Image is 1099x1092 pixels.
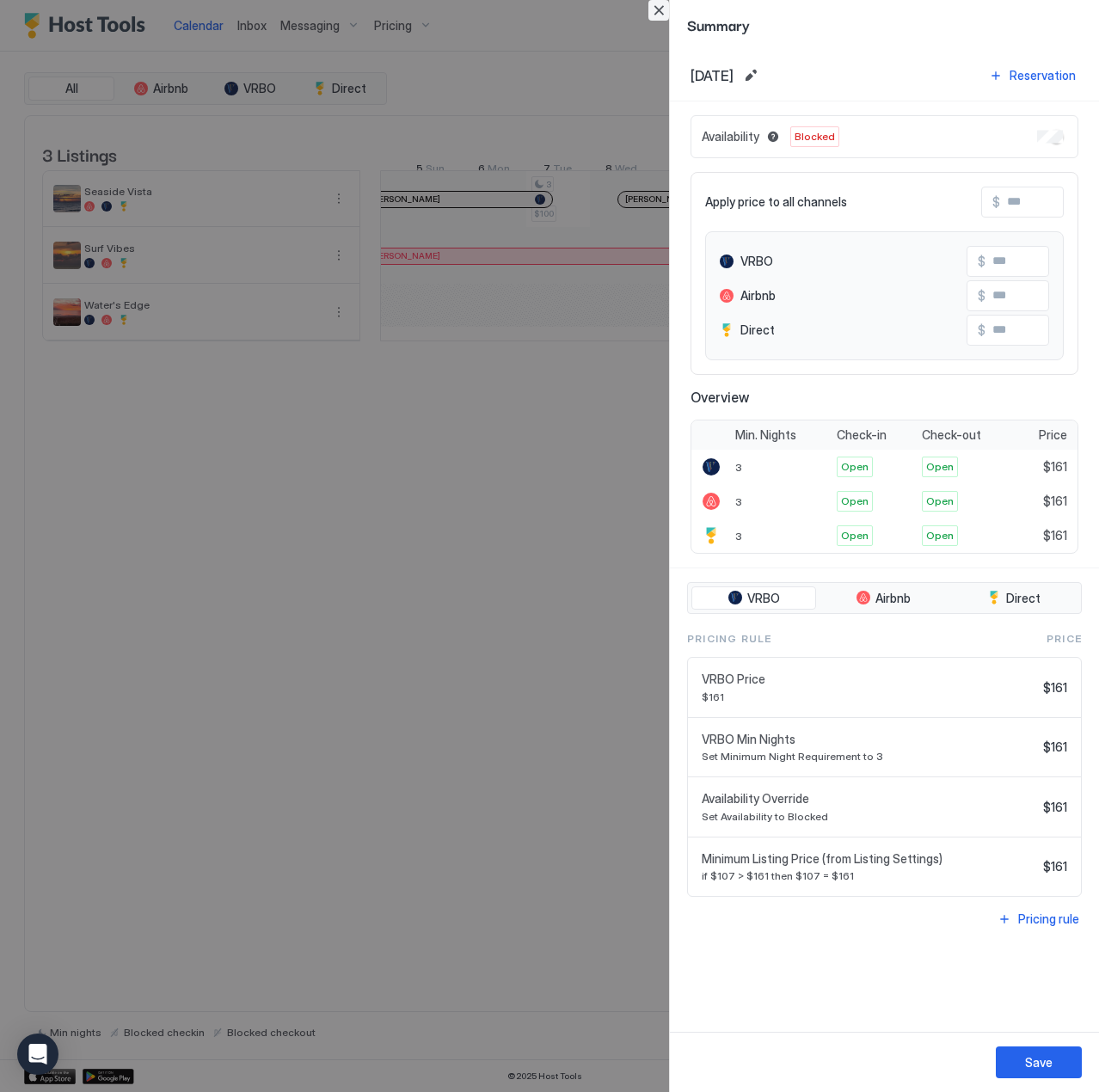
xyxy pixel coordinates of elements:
span: $161 [1043,459,1067,475]
span: Open [841,459,869,475]
span: Check-in [837,427,887,443]
button: VRBO [691,586,816,610]
span: Blocked [795,129,835,144]
div: tab-group [687,582,1082,615]
span: Check-out [922,427,981,443]
span: $161 [1043,859,1067,874]
span: [DATE] [691,67,734,84]
span: Open [841,494,869,509]
span: $161 [1043,739,1067,755]
span: VRBO Price [702,672,1036,687]
span: Set Minimum Night Requirement to 3 [702,750,1036,763]
span: $ [978,288,985,304]
div: Save [1025,1053,1053,1071]
span: Availability Override [702,791,1036,807]
div: Reservation [1010,66,1076,84]
span: 3 [735,461,742,474]
span: $ [992,194,1000,210]
button: Save [996,1046,1082,1078]
span: if $107 > $161 then $107 = $161 [702,869,1036,882]
span: Direct [740,322,775,338]
button: Reservation [986,64,1078,87]
span: Open [841,528,869,543]
span: Price [1039,427,1067,443]
span: Direct [1006,591,1041,606]
span: 3 [735,530,742,543]
span: Min. Nights [735,427,796,443]
button: Airbnb [820,586,947,610]
span: VRBO [740,254,773,269]
span: 3 [735,495,742,508]
button: Edit date range [740,65,761,86]
span: Open [926,528,954,543]
span: Open [926,459,954,475]
button: Blocked dates override all pricing rules and remain unavailable until manually unblocked [763,126,783,147]
span: VRBO Min Nights [702,732,1036,747]
button: Direct [951,586,1078,610]
span: $161 [1043,800,1067,815]
span: VRBO [747,591,780,606]
span: Apply price to all channels [705,194,847,210]
span: Open [926,494,954,509]
span: $161 [1043,680,1067,696]
span: Airbnb [875,591,911,606]
div: Open Intercom Messenger [17,1034,58,1075]
span: Pricing Rule [687,631,771,647]
span: $ [978,254,985,269]
span: Set Availability to Blocked [702,810,1036,823]
span: $161 [1043,528,1067,543]
div: Pricing rule [1018,910,1079,928]
span: $161 [1043,494,1067,509]
button: Pricing rule [995,907,1082,930]
span: Availability [702,129,759,144]
span: Overview [691,389,1078,406]
span: Airbnb [740,288,776,304]
span: Summary [687,14,1082,35]
span: Price [1047,631,1082,647]
span: $161 [702,690,1036,703]
span: $ [978,322,985,338]
span: Minimum Listing Price (from Listing Settings) [702,851,1036,867]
